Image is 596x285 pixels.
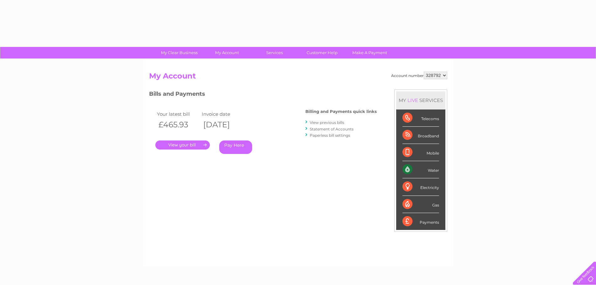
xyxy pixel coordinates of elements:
div: Payments [402,213,439,230]
th: £465.93 [155,118,200,131]
a: Services [249,47,300,59]
div: LIVE [406,97,419,103]
a: Make A Payment [344,47,396,59]
a: Customer Help [296,47,348,59]
a: Statement of Accounts [310,127,354,131]
div: MY SERVICES [396,91,445,109]
a: . [155,140,210,150]
div: Telecoms [402,109,439,127]
h2: My Account [149,72,447,84]
div: Gas [402,196,439,213]
h4: Billing and Payments quick links [305,109,377,114]
div: Account number [391,72,447,79]
div: Electricity [402,178,439,196]
a: Pay Here [219,140,252,154]
h3: Bills and Payments [149,89,377,100]
div: Water [402,161,439,178]
td: Your latest bill [155,110,200,118]
a: View previous bills [310,120,344,125]
a: My Clear Business [153,47,205,59]
a: Paperless bill settings [310,133,350,138]
div: Broadband [402,127,439,144]
a: My Account [201,47,253,59]
td: Invoice date [200,110,245,118]
th: [DATE] [200,118,245,131]
div: Mobile [402,144,439,161]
